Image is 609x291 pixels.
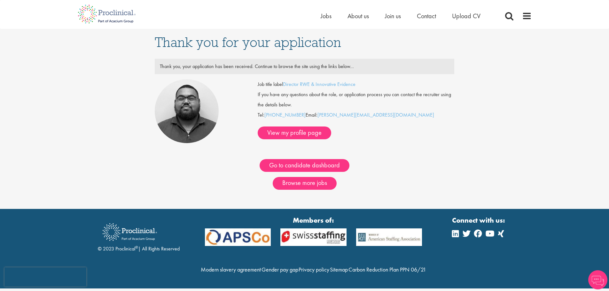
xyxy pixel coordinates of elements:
strong: Members of: [205,215,422,225]
sup: ® [135,245,138,250]
a: Browse more jobs [273,177,337,190]
a: Join us [385,12,401,20]
img: Ashley Bennett [155,79,219,143]
a: Modern slavery agreement [201,266,261,273]
a: Go to candidate dashboard [260,159,349,172]
a: [PERSON_NAME][EMAIL_ADDRESS][DOMAIN_NAME] [317,111,434,118]
span: Thank you for your application [155,34,341,51]
a: [PHONE_NUMBER] [264,111,306,118]
div: © 2023 Proclinical | All Rights Reserved [98,218,180,253]
div: Job title label [253,79,459,89]
img: APSCo [276,228,351,246]
a: Gender pay gap [262,266,298,273]
img: APSCo [200,228,276,246]
a: Privacy policy [299,266,329,273]
img: APSCo [351,228,427,246]
a: View my profile page [258,126,331,139]
div: Thank you, your application has been received. Continue to browse the site using the links below... [155,61,454,72]
a: Contact [417,12,436,20]
strong: Connect with us: [452,215,506,225]
div: Tel: Email: [258,79,454,139]
a: Director RWE & Innovative Evidence [283,81,355,88]
a: About us [347,12,369,20]
a: Sitemap [330,266,348,273]
a: Upload CV [452,12,480,20]
img: Proclinical Recruitment [98,219,162,245]
a: Jobs [321,12,332,20]
img: Chatbot [588,270,607,289]
div: If you have any questions about the role, or application process you can contact the recruiter us... [253,89,459,110]
iframe: reCAPTCHA [4,267,86,287]
a: Carbon Reduction Plan PPN 06/21 [348,266,426,273]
